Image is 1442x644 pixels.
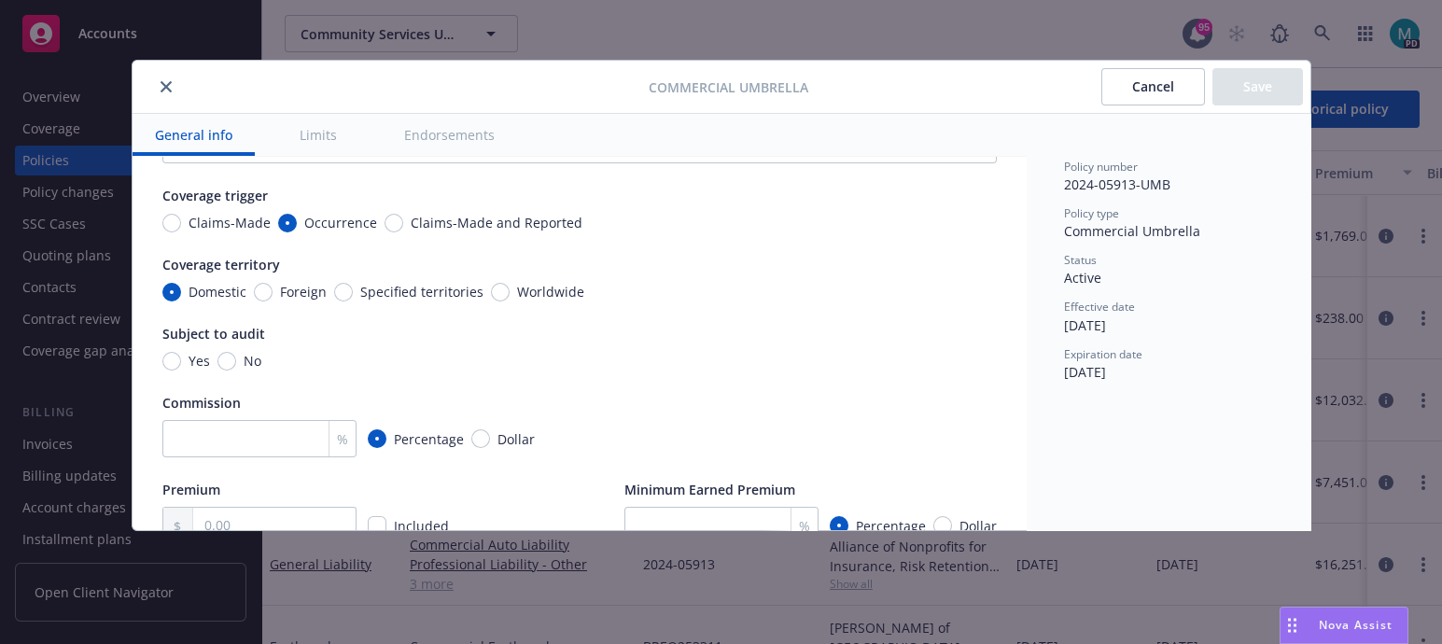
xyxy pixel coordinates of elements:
span: Worldwide [517,282,584,301]
span: Dollar [497,429,535,449]
span: Active [1064,269,1101,287]
span: Nova Assist [1319,617,1393,633]
button: Endorsements [382,114,517,156]
input: Occurrence [278,214,297,232]
span: Premium [162,481,220,498]
input: Percentage [830,516,848,535]
span: Included [394,517,449,535]
span: Dollar [959,516,997,536]
span: Expiration date [1064,346,1142,362]
span: Effective date [1064,299,1135,315]
span: Occurrence [304,213,377,232]
input: Percentage [368,429,386,448]
input: Claims-Made and Reported [385,214,403,232]
span: Policy number [1064,159,1138,175]
input: Claims-Made [162,214,181,232]
button: Limits [277,114,359,156]
span: Percentage [394,429,464,449]
input: Worldwide [491,283,510,301]
span: Subject to audit [162,325,265,343]
span: Specified territories [360,282,483,301]
span: Percentage [856,516,926,536]
span: % [337,429,348,449]
span: Coverage territory [162,256,280,273]
div: Drag to move [1281,608,1304,643]
input: Dollar [933,516,952,535]
span: [DATE] [1064,363,1106,381]
span: Claims-Made [189,213,271,232]
span: Minimum Earned Premium [624,481,795,498]
button: Nova Assist [1280,607,1408,644]
span: Foreign [280,282,327,301]
button: General info [133,114,255,156]
span: Coverage trigger [162,187,268,204]
button: Cancel [1101,68,1205,105]
span: Commercial Umbrella [649,77,808,97]
button: close [155,76,177,98]
span: Commission [162,394,241,412]
span: Status [1064,252,1097,268]
input: Yes [162,352,181,371]
input: Domestic [162,283,181,301]
span: Commercial Umbrella [1064,222,1200,240]
input: No [217,352,236,371]
span: 2024-05913-UMB [1064,175,1170,193]
span: Domestic [189,282,246,301]
span: [DATE] [1064,316,1106,334]
span: Policy type [1064,205,1119,221]
input: Dollar [471,429,490,448]
span: No [244,351,261,371]
span: Claims-Made and Reported [411,213,582,232]
input: Foreign [254,283,273,301]
span: % [799,516,810,536]
span: Yes [189,351,210,371]
input: Specified territories [334,283,353,301]
input: 0.00 [193,508,355,543]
